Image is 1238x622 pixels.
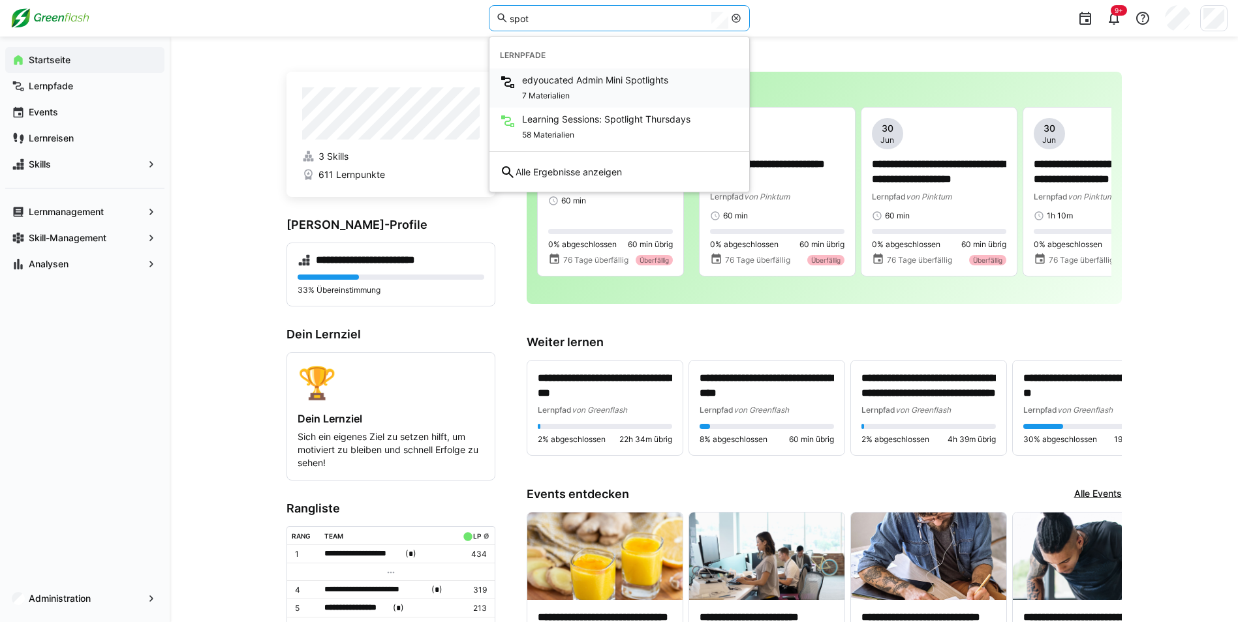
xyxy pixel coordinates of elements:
span: 60 min übrig [789,434,834,445]
span: von Pinktum [1068,192,1113,201]
span: Lernpfad [710,192,744,201]
span: Lernpfad [1023,405,1057,415]
span: 0% abgeschlossen [1034,239,1102,250]
img: image [527,512,683,600]
span: 60 min übrig [799,239,844,250]
span: Alle Ergebnisse anzeigen [516,166,622,179]
span: 22h 34m übrig [619,434,672,445]
span: 30% abgeschlossen [1023,434,1097,445]
span: Lernpfad [861,405,895,415]
span: Jun [1042,135,1056,145]
img: image [689,512,844,600]
h3: [PERSON_NAME]-Profile [286,218,495,232]
span: Jun [880,135,894,145]
p: Sich ein eigenes Ziel zu setzen hilft, um motiviert zu bleiben und schnell Erfolge zu sehen! [298,430,484,469]
p: 4 [295,585,315,595]
span: 58 Materialien [522,130,574,140]
span: 9+ [1115,7,1123,14]
span: 7 Materialien [522,91,570,101]
div: 🏆 [298,363,484,402]
a: ø [484,529,489,541]
span: Lernpfad [538,405,572,415]
span: 1h 10m [1047,211,1073,221]
span: von Greenflash [734,405,789,415]
p: 5 [295,603,315,614]
div: Lernpfade [489,42,749,68]
span: 60 min übrig [628,239,673,250]
h3: Weiter lernen [527,335,1122,349]
div: Überfällig [969,255,1006,265]
span: 19 min übrig [1114,434,1158,445]
span: 0% abgeschlossen [548,239,617,250]
div: LP [473,532,481,540]
img: image [851,512,1006,600]
span: 30 [1044,122,1055,135]
h3: [PERSON_NAME] [537,82,1111,96]
p: 33% Übereinstimmung [298,285,484,295]
p: 434 [460,549,486,559]
span: 2% abgeschlossen [861,434,929,445]
span: 4h 39m übrig [948,434,996,445]
span: von Greenflash [895,405,951,415]
h3: Events entdecken [527,487,629,501]
span: 60 min übrig [961,239,1006,250]
span: von Greenflash [1057,405,1113,415]
span: 8% abgeschlossen [700,434,767,445]
span: 76 Tage überfällig [725,255,790,265]
span: ( ) [393,601,404,615]
div: Rang [292,532,311,540]
span: 0% abgeschlossen [872,239,940,250]
span: von Pinktum [906,192,952,201]
a: 3 Skills [302,150,480,163]
span: ( ) [431,583,442,597]
div: Überfällig [636,255,673,265]
span: 76 Tage überfällig [1049,255,1114,265]
img: image [1013,512,1168,600]
h4: Dein Lernziel [298,412,484,425]
div: Team [324,532,343,540]
span: 76 Tage überfällig [563,255,628,265]
span: Lernpfad [872,192,906,201]
span: 76 Tage überfällig [887,255,952,265]
span: 2% abgeschlossen [538,434,606,445]
a: Alle Events [1074,487,1122,501]
h3: Rangliste [286,501,495,516]
p: 319 [460,585,486,595]
span: 30 [882,122,893,135]
h3: Dein Lernziel [286,327,495,342]
span: von Pinktum [744,192,790,201]
span: Learning Sessions: Spotlight Thursdays [522,113,690,126]
span: Lernpfad [1034,192,1068,201]
span: 611 Lernpunkte [318,168,385,181]
input: Skills und Lernpfade durchsuchen… [508,12,705,24]
p: 213 [460,603,486,614]
p: 1 [295,549,315,559]
span: 60 min [723,211,748,221]
span: 60 min [885,211,910,221]
div: Überfällig [807,255,844,265]
span: von Greenflash [572,405,627,415]
span: edyoucated Admin Mini Spotlights [522,74,668,87]
span: Lernpfad [700,405,734,415]
span: 0% abgeschlossen [710,239,779,250]
span: 3 Skills [318,150,348,163]
span: ( ) [405,547,416,561]
span: 60 min [561,196,586,206]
